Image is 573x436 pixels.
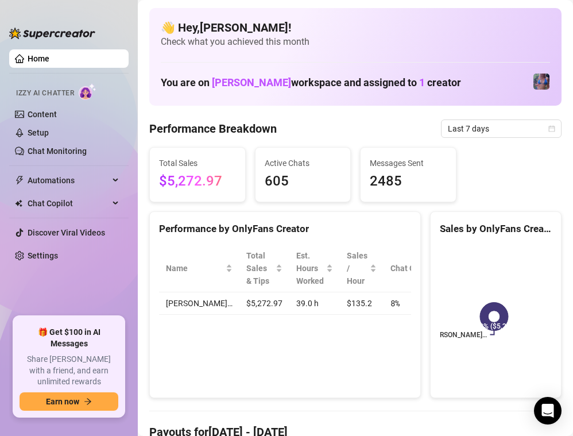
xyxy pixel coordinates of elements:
a: Content [28,110,57,119]
span: Name [166,262,223,275]
span: thunderbolt [15,176,24,185]
td: $5,272.97 [239,292,289,315]
span: Messages Sent [370,157,447,169]
img: AI Chatter [79,83,96,100]
span: 8 % [390,297,409,310]
th: Sales / Hour [340,245,384,292]
span: Chat Copilot [28,194,109,213]
span: Earn now [46,397,79,406]
text: [PERSON_NAME]… [429,331,487,339]
span: Active Chats [265,157,342,169]
span: 🎁 Get $100 in AI Messages [20,327,118,349]
div: Performance by OnlyFans Creator [159,221,411,237]
a: Setup [28,128,49,137]
span: Automations [28,171,109,190]
div: Sales by OnlyFans Creator [440,221,552,237]
img: Chat Copilot [15,199,22,207]
span: Izzy AI Chatter [16,88,74,99]
h4: Performance Breakdown [149,121,277,137]
span: calendar [548,125,555,132]
span: Chat Conversion [390,262,464,275]
th: Name [159,245,239,292]
td: [PERSON_NAME]… [159,292,239,315]
h4: 👋 Hey, [PERSON_NAME] ! [161,20,550,36]
a: Discover Viral Videos [28,228,105,237]
span: Last 7 days [448,120,555,137]
a: Home [28,54,49,63]
img: logo-BBDzfeDw.svg [9,28,95,39]
span: Total Sales & Tips [246,249,273,287]
span: [PERSON_NAME] [212,76,291,88]
button: Earn nowarrow-right [20,392,118,411]
span: Share [PERSON_NAME] with a friend, and earn unlimited rewards [20,354,118,388]
span: Sales / Hour [347,249,367,287]
a: Settings [28,251,58,260]
span: Check what you achieved this month [161,36,550,48]
div: Est. Hours Worked [296,249,324,287]
h1: You are on workspace and assigned to creator [161,76,461,89]
th: Total Sales & Tips [239,245,289,292]
span: Total Sales [159,157,236,169]
span: 2485 [370,171,447,192]
span: 1 [419,76,425,88]
a: Chat Monitoring [28,146,87,156]
div: Open Intercom Messenger [534,397,562,425]
span: $5,272.97 [159,171,236,192]
th: Chat Conversion [384,245,481,292]
img: Jaylie [533,74,549,90]
span: arrow-right [84,398,92,406]
td: 39.0 h [289,292,340,315]
span: 605 [265,171,342,192]
td: $135.2 [340,292,384,315]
